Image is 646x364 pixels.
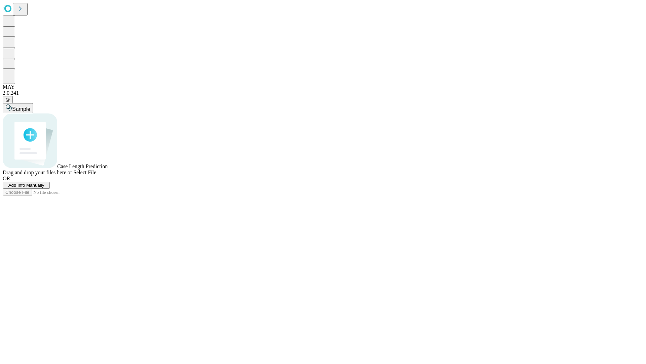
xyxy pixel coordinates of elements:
div: 2.0.241 [3,90,643,96]
span: OR [3,176,10,181]
span: @ [5,97,10,102]
span: Select File [73,170,96,175]
button: Add Info Manually [3,182,50,189]
button: Sample [3,103,33,113]
button: @ [3,96,13,103]
span: Drag and drop your files here or [3,170,72,175]
span: Add Info Manually [8,183,44,188]
div: MAY [3,84,643,90]
span: Case Length Prediction [57,163,108,169]
span: Sample [12,106,30,112]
